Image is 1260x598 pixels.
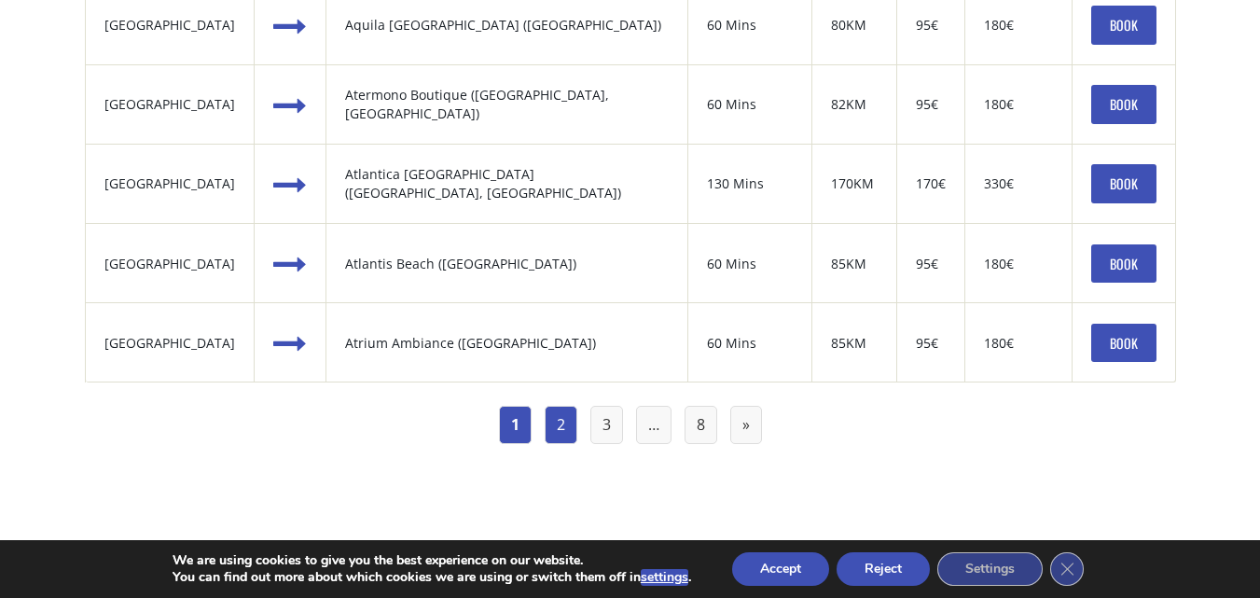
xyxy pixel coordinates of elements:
[707,16,793,35] div: 60 Mins
[1091,324,1156,363] a: BOOK
[1091,6,1156,45] a: BOOK
[984,255,1053,273] div: 180€
[707,95,793,114] div: 60 Mins
[1050,552,1084,586] button: Close GDPR Cookie Banner
[104,255,235,273] div: [GEOGRAPHIC_DATA]
[984,334,1053,353] div: 180€
[937,552,1043,586] button: Settings
[545,406,577,444] a: Page 2
[345,165,669,202] div: Atlantica [GEOGRAPHIC_DATA] ([GEOGRAPHIC_DATA], [GEOGRAPHIC_DATA])
[104,95,235,114] div: [GEOGRAPHIC_DATA]
[984,95,1053,114] div: 180€
[831,174,878,193] div: 170KM
[636,406,672,444] span: …
[1091,244,1156,284] a: BOOK
[1091,164,1156,203] a: BOOK
[831,255,878,273] div: 85KM
[707,255,793,273] div: 60 Mins
[916,95,946,114] div: 95€
[641,569,688,586] button: settings
[916,334,946,353] div: 95€
[916,174,946,193] div: 170€
[499,406,532,444] span: Page 1
[104,16,235,35] div: [GEOGRAPHIC_DATA]
[984,16,1053,35] div: 180€
[730,406,762,444] a: »
[345,334,669,353] div: Atrium Ambiance ([GEOGRAPHIC_DATA])
[707,334,793,353] div: 60 Mins
[345,16,669,35] div: Aquila [GEOGRAPHIC_DATA] ([GEOGRAPHIC_DATA])
[590,406,623,444] a: Page 3
[984,174,1053,193] div: 330€
[732,552,829,586] button: Accept
[916,255,946,273] div: 95€
[173,552,691,569] p: We are using cookies to give you the best experience on our website.
[104,334,235,353] div: [GEOGRAPHIC_DATA]
[831,95,878,114] div: 82KM
[831,334,878,353] div: 85KM
[345,86,669,123] div: Atermono Boutique ([GEOGRAPHIC_DATA], [GEOGRAPHIC_DATA])
[345,255,669,273] div: Atlantis Beach ([GEOGRAPHIC_DATA])
[1091,85,1156,124] a: BOOK
[104,174,235,193] div: [GEOGRAPHIC_DATA]
[707,174,793,193] div: 130 Mins
[916,16,946,35] div: 95€
[831,16,878,35] div: 80KM
[685,406,717,444] a: Page 8
[837,552,930,586] button: Reject
[173,569,691,586] p: You can find out more about which cookies we are using or switch them off in .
